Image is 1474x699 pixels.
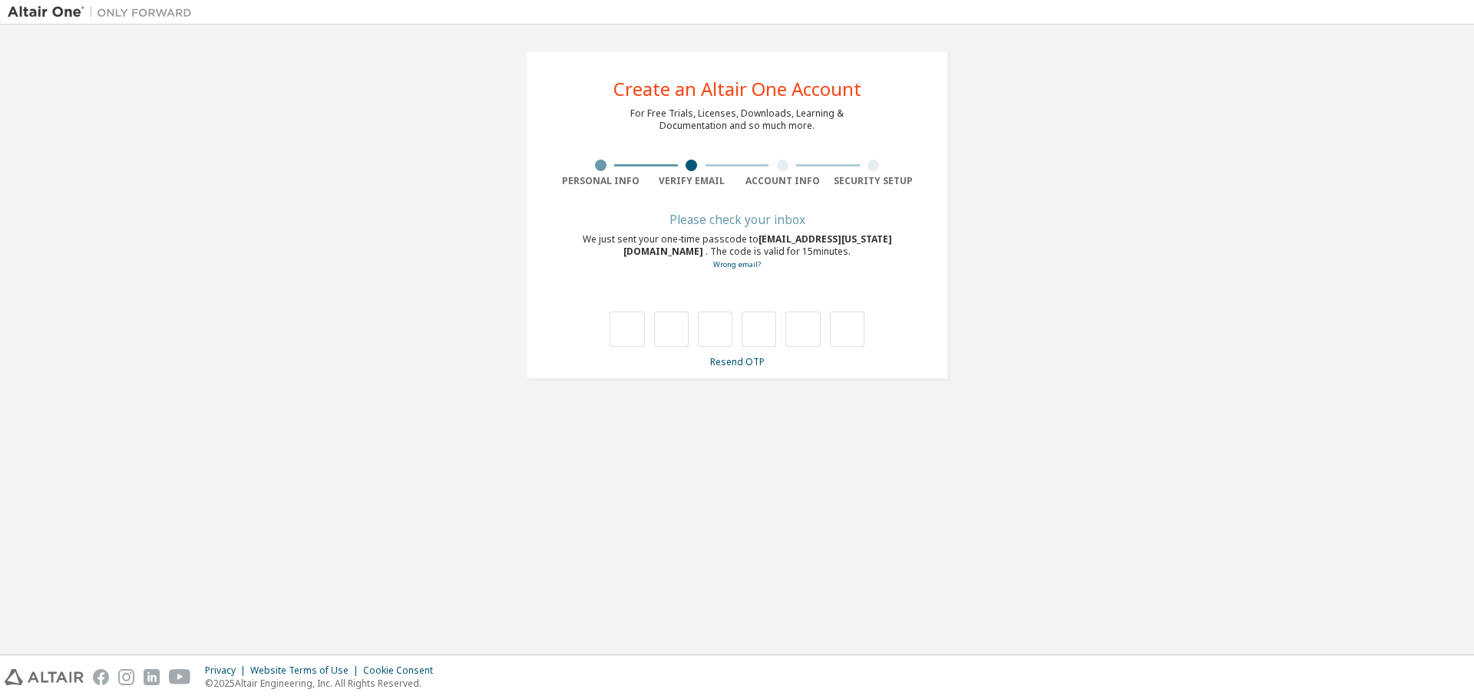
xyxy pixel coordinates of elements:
div: Personal Info [555,175,646,187]
div: Account Info [737,175,828,187]
div: Privacy [205,664,250,677]
div: Cookie Consent [363,664,442,677]
img: Altair One [8,5,200,20]
div: Verify Email [646,175,738,187]
p: © 2025 Altair Engineering, Inc. All Rights Reserved. [205,677,442,690]
img: linkedin.svg [144,669,160,685]
span: [EMAIL_ADDRESS][US_STATE][DOMAIN_NAME] [623,232,892,258]
div: Please check your inbox [555,215,919,224]
div: Security Setup [828,175,920,187]
a: Go back to the registration form [713,259,761,269]
img: facebook.svg [93,669,109,685]
div: Create an Altair One Account [613,80,861,98]
img: youtube.svg [169,669,191,685]
img: altair_logo.svg [5,669,84,685]
img: instagram.svg [118,669,134,685]
a: Resend OTP [710,355,765,368]
div: We just sent your one-time passcode to . The code is valid for 15 minutes. [555,233,919,271]
div: Website Terms of Use [250,664,363,677]
div: For Free Trials, Licenses, Downloads, Learning & Documentation and so much more. [630,107,844,132]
